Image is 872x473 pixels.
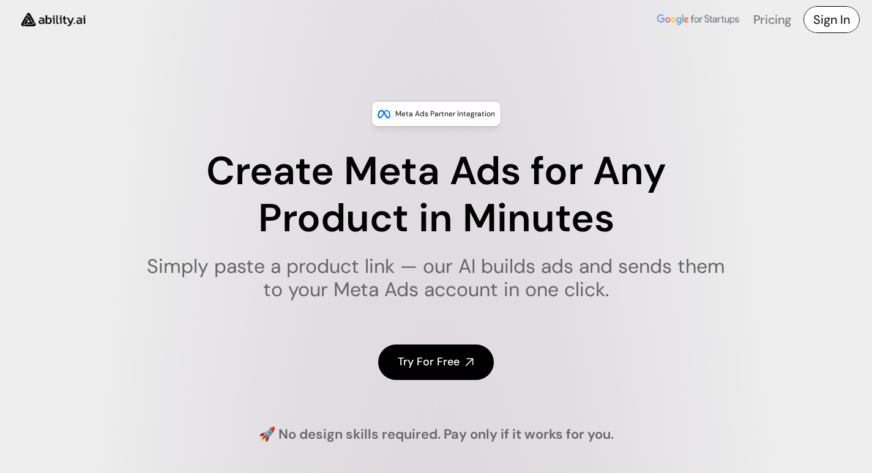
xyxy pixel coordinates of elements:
[398,354,460,370] h4: Try For Free
[139,148,733,242] h1: Create Meta Ads for Any Product in Minutes
[803,6,860,33] a: Sign In
[139,255,733,302] h1: Simply paste a product link — our AI builds ads and sends them to your Meta Ads account in one cl...
[753,12,791,28] a: Pricing
[259,425,614,444] h4: 🚀 No design skills required. Pay only if it works for you.
[378,345,494,379] a: Try For Free
[813,11,850,28] h4: Sign In
[395,108,495,120] p: Meta Ads Partner Integration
